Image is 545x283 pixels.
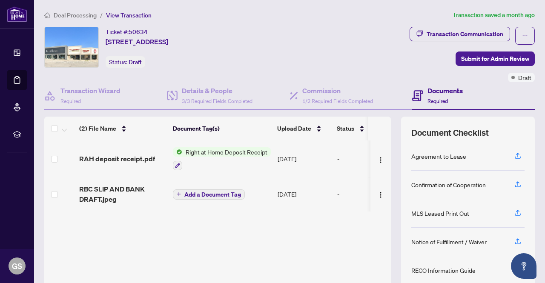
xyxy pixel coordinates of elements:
[302,98,373,104] span: 1/2 Required Fields Completed
[60,98,81,104] span: Required
[274,140,334,177] td: [DATE]
[182,147,271,157] span: Right at Home Deposit Receipt
[410,27,510,41] button: Transaction Communication
[427,98,448,104] span: Required
[337,154,403,163] div: -
[54,11,97,19] span: Deal Processing
[277,124,311,133] span: Upload Date
[337,189,403,199] div: -
[377,192,384,198] img: Logo
[374,152,387,166] button: Logo
[79,124,116,133] span: (2) File Name
[173,147,182,157] img: Status Icon
[79,154,155,164] span: RAH deposit receipt.pdf
[182,86,252,96] h4: Details & People
[7,6,27,22] img: logo
[411,127,489,139] span: Document Checklist
[106,11,152,19] span: View Transaction
[427,86,463,96] h4: Documents
[173,189,245,200] button: Add a Document Tag
[60,86,120,96] h4: Transaction Wizard
[511,253,536,279] button: Open asap
[76,117,169,140] th: (2) File Name
[333,117,406,140] th: Status
[184,192,241,197] span: Add a Document Tag
[169,117,274,140] th: Document Tag(s)
[44,12,50,18] span: home
[302,86,373,96] h4: Commission
[45,27,98,67] img: IMG-W12258228_1.jpg
[427,27,503,41] div: Transaction Communication
[337,124,354,133] span: Status
[274,117,333,140] th: Upload Date
[177,192,181,196] span: plus
[461,52,529,66] span: Submit for Admin Review
[106,37,168,47] span: [STREET_ADDRESS]
[522,33,528,39] span: ellipsis
[129,28,148,36] span: 50634
[100,10,103,20] li: /
[106,56,145,68] div: Status:
[182,98,252,104] span: 3/3 Required Fields Completed
[12,260,22,272] span: GS
[453,10,535,20] article: Transaction saved a month ago
[456,51,535,66] button: Submit for Admin Review
[173,147,271,170] button: Status IconRight at Home Deposit Receipt
[377,157,384,163] img: Logo
[518,73,531,82] span: Draft
[411,237,487,246] div: Notice of Fulfillment / Waiver
[274,177,334,211] td: [DATE]
[411,180,486,189] div: Confirmation of Cooperation
[411,209,469,218] div: MLS Leased Print Out
[79,184,166,204] span: RBC SLIP AND BANK DRAFT.jpeg
[411,152,466,161] div: Agreement to Lease
[129,58,142,66] span: Draft
[106,27,148,37] div: Ticket #:
[411,266,476,275] div: RECO Information Guide
[374,187,387,201] button: Logo
[173,189,245,200] button: Add a Document Tag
